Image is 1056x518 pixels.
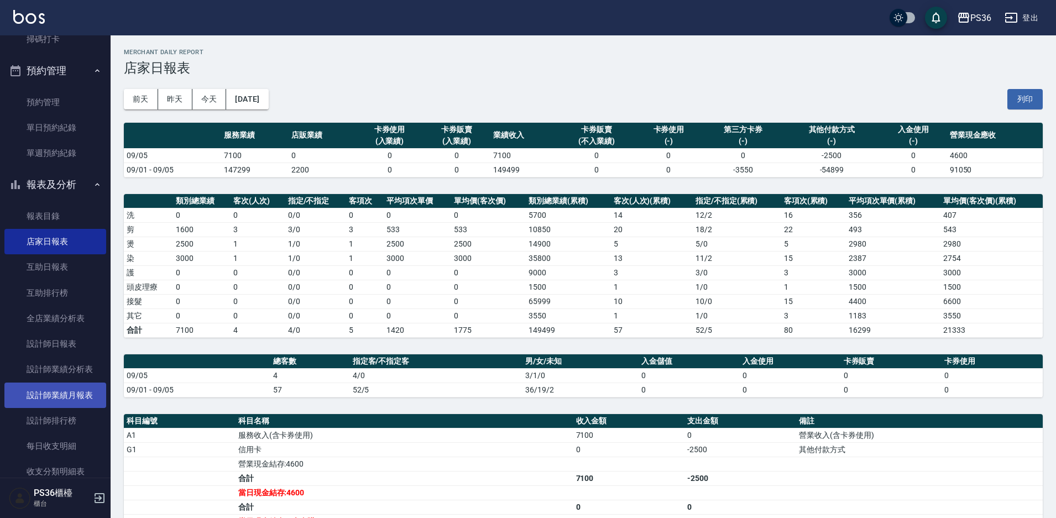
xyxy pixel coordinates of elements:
button: save [925,7,947,29]
td: 09/05 [124,368,270,383]
td: 0 [173,280,231,294]
td: 7100 [490,148,558,163]
td: 洗 [124,208,173,222]
td: 4/0 [285,323,347,337]
th: 卡券使用 [942,354,1043,369]
td: 91050 [947,163,1043,177]
td: 3 / 0 [285,222,347,237]
td: 0 [684,428,796,442]
td: 10850 [526,222,610,237]
td: 15 [781,294,846,308]
td: 533 [384,222,451,237]
th: 入金儲值 [639,354,740,369]
td: 0 [231,280,285,294]
td: 接髮 [124,294,173,308]
td: 0 [880,163,947,177]
td: 1 [231,237,285,251]
td: 5 [781,237,846,251]
td: 3 / 0 [693,265,781,280]
td: 燙 [124,237,173,251]
td: 0 [558,148,635,163]
h2: Merchant Daily Report [124,49,1043,56]
td: 0 / 0 [285,280,347,294]
td: 52/5 [693,323,781,337]
td: 16299 [846,323,941,337]
td: 3000 [384,251,451,265]
td: 0 [173,294,231,308]
td: 2200 [289,163,356,177]
td: 0 [451,280,526,294]
td: 36/19/2 [522,383,639,397]
th: 類別總業績(累積) [526,194,610,208]
td: 5 [346,323,384,337]
td: 0 [639,383,740,397]
p: 櫃台 [34,499,90,509]
td: 3 [231,222,285,237]
td: 0 [173,265,231,280]
td: 543 [940,222,1043,237]
div: (-) [787,135,877,147]
td: 0 [942,383,1043,397]
a: 店家日報表 [4,229,106,254]
button: 報表及分析 [4,170,106,199]
td: -3550 [702,163,783,177]
td: 0 [423,148,490,163]
a: 掃碼打卡 [4,27,106,52]
td: 3000 [451,251,526,265]
td: 0 [356,148,424,163]
th: 平均項次單價 [384,194,451,208]
td: 0 [702,148,783,163]
td: 1 [781,280,846,294]
div: 第三方卡券 [705,124,781,135]
td: 0 [573,442,685,457]
img: Person [9,487,31,509]
table: a dense table [124,194,1043,338]
td: 0 [346,294,384,308]
td: 4600 [947,148,1043,163]
th: 類別總業績 [173,194,231,208]
td: 09/05 [124,148,221,163]
td: 0 [231,294,285,308]
td: 0 [684,500,796,514]
td: 18 / 2 [693,222,781,237]
td: -2500 [784,148,880,163]
td: 149499 [490,163,558,177]
td: 1 / 0 [285,251,347,265]
th: 客項次(累積) [781,194,846,208]
td: 20 [611,222,693,237]
div: PS36 [970,11,991,25]
button: 預約管理 [4,56,106,85]
td: 信用卡 [236,442,573,457]
td: 護 [124,265,173,280]
td: 1183 [846,308,941,323]
td: 0 [384,280,451,294]
td: 0 [880,148,947,163]
td: 1420 [384,323,451,337]
a: 單日預約紀錄 [4,115,106,140]
td: 2387 [846,251,941,265]
td: 10 [611,294,693,308]
th: 單均價(客次價)(累積) [940,194,1043,208]
div: (-) [882,135,944,147]
a: 報表目錄 [4,203,106,229]
td: 35800 [526,251,610,265]
td: -54899 [784,163,880,177]
td: 0 [356,163,424,177]
td: 0 [740,368,841,383]
td: 當日現金結存:4600 [236,485,573,500]
td: 0 [384,294,451,308]
td: 11 / 2 [693,251,781,265]
th: 平均項次單價(累積) [846,194,941,208]
td: 染 [124,251,173,265]
a: 設計師業績分析表 [4,357,106,382]
td: 1 / 0 [693,280,781,294]
th: 支出金額 [684,414,796,428]
td: 0 [384,208,451,222]
th: 營業現金應收 [947,123,1043,149]
td: 3000 [846,265,941,280]
button: [DATE] [226,89,268,109]
td: 22 [781,222,846,237]
td: 0 / 0 [285,308,347,323]
td: 3 [611,265,693,280]
td: 80 [781,323,846,337]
